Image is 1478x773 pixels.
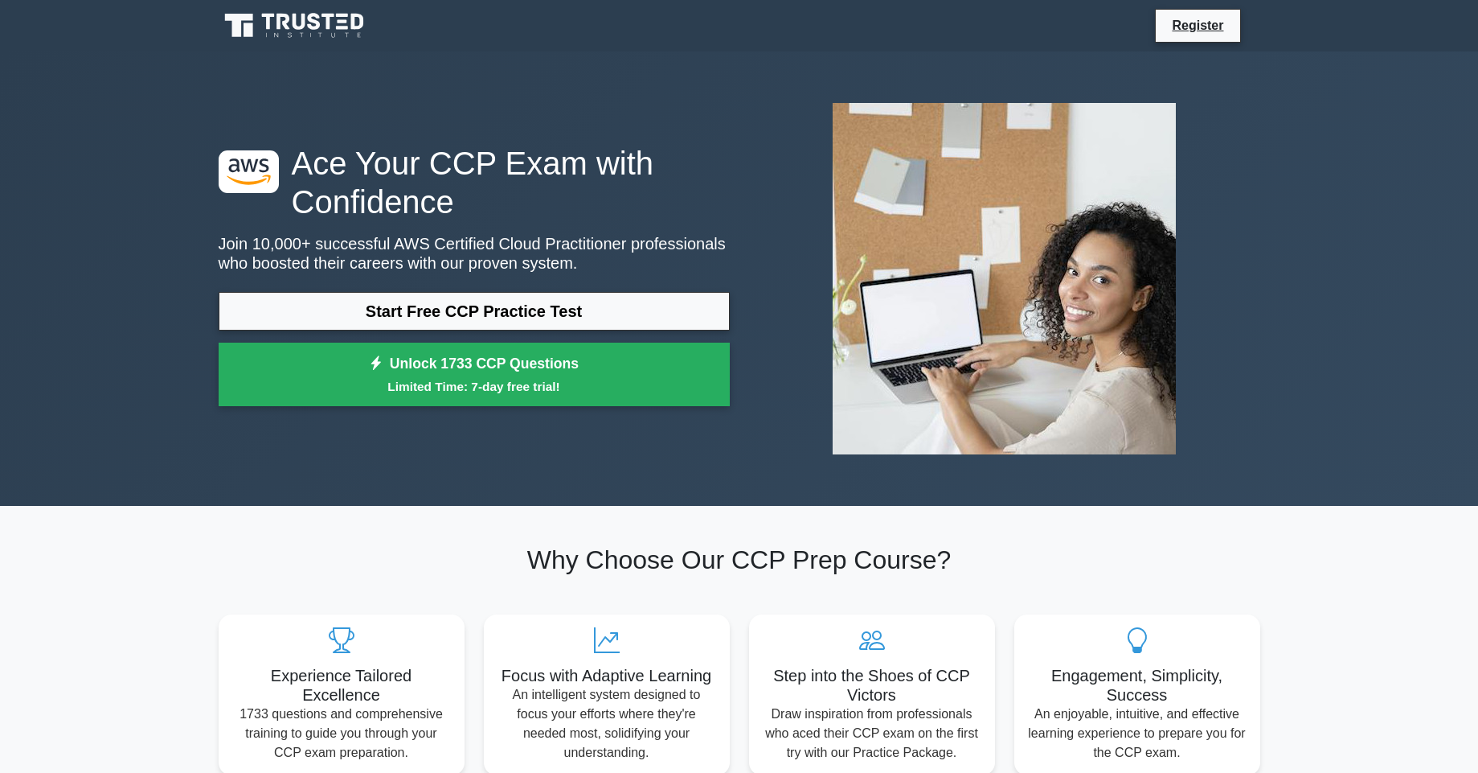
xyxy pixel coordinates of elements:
[239,377,710,396] small: Limited Time: 7-day free trial!
[219,292,730,331] a: Start Free CCP Practice Test
[1027,666,1247,705] h5: Engagement, Simplicity, Success
[1162,15,1233,35] a: Register
[219,234,730,273] p: Join 10,000+ successful AWS Certified Cloud Practitioner professionals who boosted their careers ...
[219,144,730,221] h1: Ace Your CCP Exam with Confidence
[497,666,717,685] h5: Focus with Adaptive Learning
[219,343,730,407] a: Unlock 1733 CCP QuestionsLimited Time: 7-day free trial!
[762,666,982,705] h5: Step into the Shoes of CCP Victors
[219,545,1260,575] h2: Why Choose Our CCP Prep Course?
[231,666,452,705] h5: Experience Tailored Excellence
[762,705,982,763] p: Draw inspiration from professionals who aced their CCP exam on the first try with our Practice Pa...
[497,685,717,763] p: An intelligent system designed to focus your efforts where they're needed most, solidifying your ...
[1027,705,1247,763] p: An enjoyable, intuitive, and effective learning experience to prepare you for the CCP exam.
[231,705,452,763] p: 1733 questions and comprehensive training to guide you through your CCP exam preparation.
